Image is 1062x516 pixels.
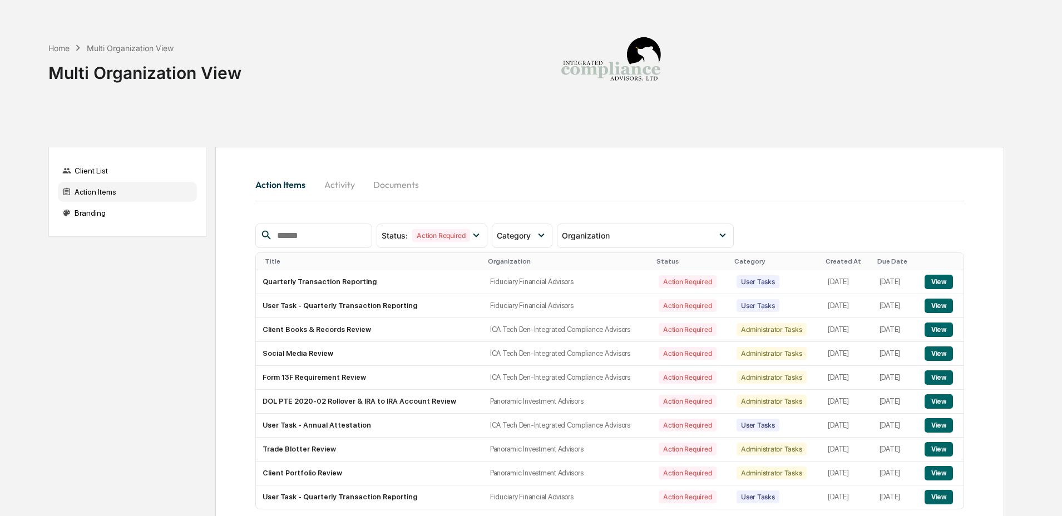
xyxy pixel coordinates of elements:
td: [DATE] [821,318,872,342]
div: Branding [58,203,197,223]
td: [DATE] [873,438,918,462]
td: DOL PTE 2020-02 Rollover & IRA to IRA Account Review [256,390,483,414]
td: [DATE] [821,485,872,509]
div: Status [656,257,725,265]
button: Action Items [255,171,314,198]
div: Action Required [659,419,716,431]
td: Form 13F Requirement Review [256,366,483,390]
td: [DATE] [873,294,918,318]
span: Organization [562,231,610,240]
div: Client List [58,161,197,181]
td: [DATE] [821,390,872,414]
div: Action Required [659,490,716,503]
button: Documents [364,171,428,198]
div: Action Required [659,395,716,408]
div: Action Items [58,182,197,202]
div: Action Required [659,347,716,360]
div: User Tasks [737,490,779,503]
td: ICA Tech Den-Integrated Compliance Advisors [483,318,652,342]
div: Multi Organization View [48,54,241,83]
td: ICA Tech Den-Integrated Compliance Advisors [483,366,652,390]
button: View [925,418,953,433]
td: [DATE] [873,485,918,509]
div: Action Required [659,371,716,384]
div: Action Required [659,467,716,479]
td: Panoramic Investment Advisors [483,438,652,462]
td: [DATE] [873,342,918,366]
div: Action Required [659,443,716,455]
div: Administrator Tasks [737,443,806,455]
div: Home [48,43,70,53]
button: View [925,442,953,457]
td: [DATE] [821,414,872,438]
button: View [925,394,953,409]
button: View [925,370,953,385]
div: User Tasks [737,299,779,312]
td: ICA Tech Den-Integrated Compliance Advisors [483,414,652,438]
td: User Task - Quarterly Transaction Reporting [256,485,483,509]
div: Administrator Tasks [737,371,806,384]
td: User Task - Annual Attestation [256,414,483,438]
div: User Tasks [737,419,779,431]
td: [DATE] [821,342,872,366]
div: Administrator Tasks [737,347,806,360]
td: [DATE] [873,390,918,414]
td: Fiduciary Financial Advisors [483,485,652,509]
div: Action Required [659,299,716,312]
div: Due Date [877,257,913,265]
td: [DATE] [873,414,918,438]
td: [DATE] [873,270,918,294]
button: View [925,322,953,337]
span: Status : [382,231,408,240]
td: Client Books & Records Review [256,318,483,342]
div: Administrator Tasks [737,323,806,336]
div: Action Required [659,323,716,336]
div: Administrator Tasks [737,395,806,408]
td: [DATE] [821,438,872,462]
button: View [925,299,953,313]
td: Social Media Review [256,342,483,366]
div: Action Required [659,275,716,288]
img: Integrated Compliance Advisors [555,9,666,120]
td: Panoramic Investment Advisors [483,462,652,485]
td: [DATE] [873,318,918,342]
td: Client Portfolio Review [256,462,483,485]
td: ICA Tech Den-Integrated Compliance Advisors [483,342,652,366]
button: View [925,346,953,361]
div: Action Required [412,229,470,242]
td: Fiduciary Financial Advisors [483,270,652,294]
div: Organization [488,257,648,265]
td: Panoramic Investment Advisors [483,390,652,414]
td: [DATE] [873,462,918,485]
td: [DATE] [873,366,918,390]
div: User Tasks [737,275,779,288]
button: View [925,275,953,289]
div: Multi Organization View [87,43,174,53]
td: User Task - Quarterly Transaction Reporting [256,294,483,318]
button: View [925,490,953,504]
td: Trade Blotter Review [256,438,483,462]
td: [DATE] [821,270,872,294]
div: Category [734,257,817,265]
div: Title [265,257,479,265]
td: [DATE] [821,294,872,318]
div: activity tabs [255,171,964,198]
button: View [925,466,953,480]
button: Activity [314,171,364,198]
span: Category [497,231,531,240]
td: [DATE] [821,462,872,485]
td: [DATE] [821,366,872,390]
td: Fiduciary Financial Advisors [483,294,652,318]
div: Administrator Tasks [737,467,806,479]
iframe: Open customer support [1026,479,1056,509]
td: Quarterly Transaction Reporting [256,270,483,294]
div: Created At [826,257,868,265]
